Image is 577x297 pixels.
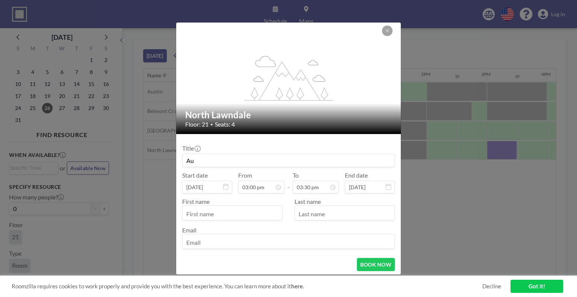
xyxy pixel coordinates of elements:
label: Email [182,226,196,234]
input: Guest reservation [183,154,394,167]
label: First name [182,198,210,205]
a: here. [291,283,304,289]
a: Decline [482,283,501,290]
input: Last name [295,207,394,220]
h2: North Lawndale [185,109,393,121]
span: Roomzilla requires cookies to work properly and provide you with the best experience. You can lea... [12,283,482,290]
button: BOOK NOW [357,258,395,271]
span: - [287,174,290,191]
label: Last name [295,198,321,205]
input: Email [183,236,394,249]
label: To [293,172,299,179]
input: First name [183,207,282,220]
label: End date [345,172,368,179]
g: flex-grow: 1.2; [245,55,333,100]
a: Got it! [511,280,563,293]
